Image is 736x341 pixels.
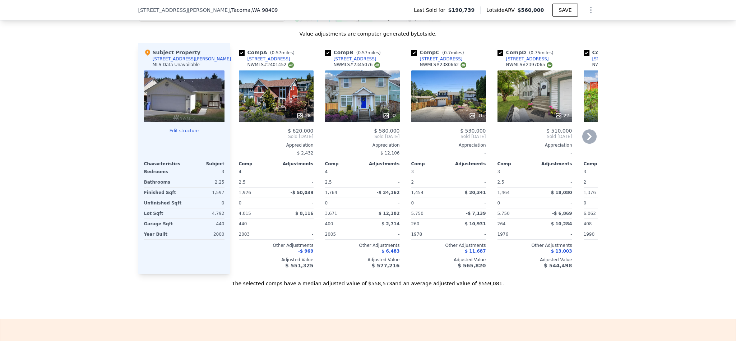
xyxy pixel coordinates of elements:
[239,134,314,139] span: Sold [DATE]
[325,169,328,174] span: 4
[278,229,314,239] div: -
[381,221,399,226] span: $ 2,714
[144,49,200,56] div: Subject Property
[584,201,587,206] span: 0
[584,243,658,248] div: Other Adjustments
[526,50,556,55] span: ( miles)
[411,201,414,206] span: 0
[584,221,592,226] span: 408
[325,243,400,248] div: Other Adjustments
[497,134,572,139] span: Sold [DATE]
[267,50,297,55] span: ( miles)
[184,161,224,167] div: Subject
[535,161,572,167] div: Adjustments
[486,6,517,14] span: Lotside ARV
[325,221,333,226] span: 400
[448,6,475,14] span: $190,739
[506,62,552,68] div: NWMLS # 2397065
[325,134,400,139] span: Sold [DATE]
[380,151,399,156] span: $ 12,106
[411,221,420,226] span: 260
[278,198,314,208] div: -
[497,142,572,148] div: Appreciation
[138,30,598,37] div: Value adjustments are computer generated by Lotside .
[584,229,620,239] div: 1990
[239,229,275,239] div: 2003
[414,6,448,14] span: Last Sold for
[239,161,276,167] div: Comp
[584,56,635,62] a: [STREET_ADDRESS]
[325,190,337,195] span: 1,764
[411,177,447,187] div: 2
[379,211,400,216] span: $ 12,182
[239,257,314,263] div: Adjusted Value
[420,56,463,62] div: [STREET_ADDRESS]
[411,243,486,248] div: Other Adjustments
[584,177,620,187] div: 2
[411,134,486,139] span: Sold [DATE]
[497,161,535,167] div: Comp
[358,50,367,55] span: 0.57
[411,142,486,148] div: Appreciation
[239,56,290,62] a: [STREET_ADDRESS]
[411,148,486,158] div: -
[334,62,380,68] div: NWMLS # 2345076
[239,243,314,248] div: Other Adjustments
[497,190,510,195] span: 1,464
[144,128,224,134] button: Edit structure
[297,151,314,156] span: $ 2,432
[288,128,313,134] span: $ 620,000
[186,188,224,198] div: 1,597
[144,188,183,198] div: Finished Sqft
[411,229,447,239] div: 1978
[439,50,467,55] span: ( miles)
[278,177,314,187] div: -
[552,211,572,216] span: -$ 6,869
[506,56,549,62] div: [STREET_ADDRESS]
[247,56,290,62] div: [STREET_ADDRESS]
[551,221,572,226] span: $ 10,284
[465,221,486,226] span: $ 10,931
[458,263,486,268] span: $ 565,820
[138,274,598,287] div: The selected comps have a median adjusted value of $558,573 and an average adjusted value of $559...
[144,177,183,187] div: Bathrooms
[450,229,486,239] div: -
[239,211,251,216] span: 4,015
[536,167,572,177] div: -
[374,128,399,134] span: $ 580,000
[592,62,639,68] div: NWMLS # 2367324
[325,142,400,148] div: Appreciation
[411,161,449,167] div: Comp
[497,56,549,62] a: [STREET_ADDRESS]
[239,142,314,148] div: Appreciation
[544,263,572,268] span: $ 544,498
[546,128,572,134] span: $ 510,000
[584,142,658,148] div: Appreciation
[362,161,400,167] div: Adjustments
[584,257,658,263] div: Adjusted Value
[411,257,486,263] div: Adjusted Value
[383,112,397,119] div: 32
[298,249,314,254] span: -$ 969
[278,167,314,177] div: -
[371,263,399,268] span: $ 577,216
[466,211,486,216] span: -$ 7,139
[325,211,337,216] span: 3,671
[374,62,380,68] img: NWMLS Logo
[420,62,466,68] div: NWMLS # 2380662
[592,56,635,62] div: [STREET_ADDRESS]
[497,211,510,216] span: 5,750
[584,169,587,174] span: 3
[144,198,183,208] div: Unfinished Sqft
[584,190,596,195] span: 1,376
[584,3,598,17] button: Show Options
[552,4,578,17] button: SAVE
[584,49,642,56] div: Comp E
[325,229,361,239] div: 2005
[144,208,183,218] div: Lot Sqft
[411,211,423,216] span: 5,750
[411,49,467,56] div: Comp C
[536,229,572,239] div: -
[186,198,224,208] div: 0
[138,6,230,14] span: [STREET_ADDRESS][PERSON_NAME]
